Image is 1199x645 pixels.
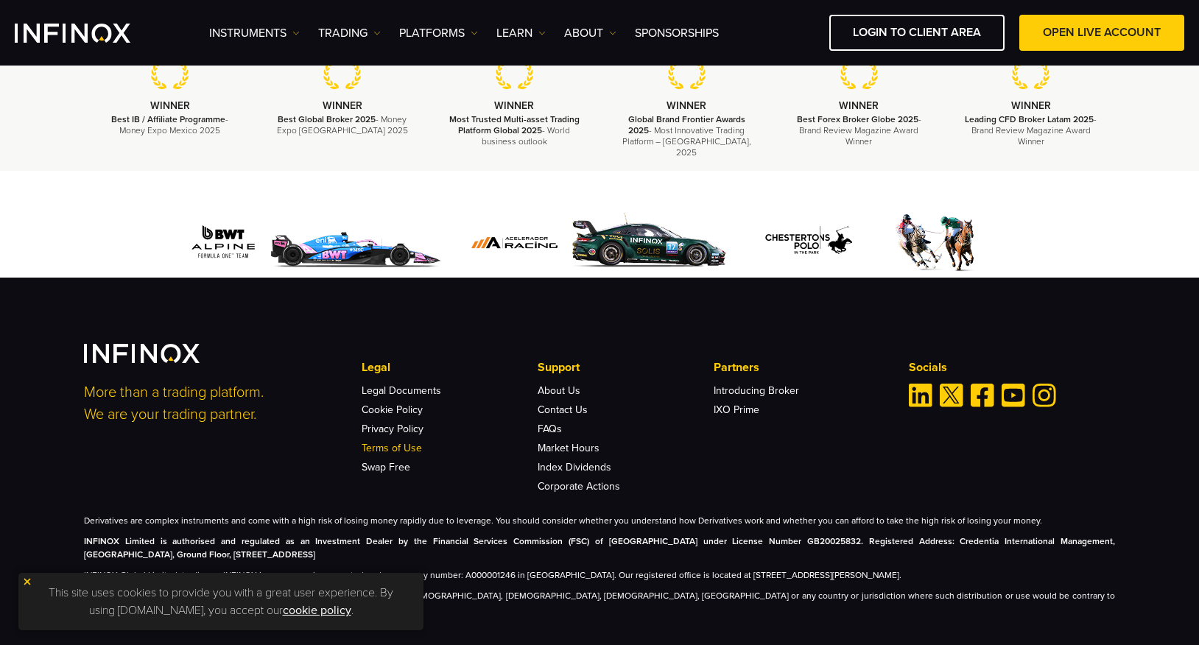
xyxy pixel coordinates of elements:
[791,114,926,148] p: - Brand Review Magazine Award Winner
[22,577,32,587] img: yellow close icon
[829,15,1005,51] a: LOGIN TO CLIENT AREA
[494,99,534,112] strong: WINNER
[449,114,580,135] strong: Most Trusted Multi-asset Trading Platform Global 2025
[971,384,994,407] a: Facebook
[909,359,1115,376] p: Socials
[564,24,616,42] a: ABOUT
[496,24,546,42] a: Learn
[628,114,745,135] strong: Global Brand Frontier Awards 2025
[714,384,799,397] a: Introducing Broker
[538,461,611,473] a: Index Dividends
[1011,99,1051,112] strong: WINNER
[714,403,759,416] a: IXO Prime
[283,603,351,618] a: cookie policy
[447,114,583,148] p: - World business outlook
[797,114,918,124] strong: Best Forex Broker Globe 2025
[1033,384,1056,407] a: Instagram
[909,384,932,407] a: Linkedin
[538,359,713,376] p: Support
[1002,384,1025,407] a: Youtube
[538,442,599,454] a: Market Hours
[399,24,478,42] a: PLATFORMS
[538,403,588,416] a: Contact Us
[84,381,342,426] p: More than a trading platform. We are your trading partner.
[362,384,441,397] a: Legal Documents
[538,423,562,435] a: FAQs
[275,114,410,136] p: - Money Expo [GEOGRAPHIC_DATA] 2025
[1019,15,1184,51] a: OPEN LIVE ACCOUNT
[362,442,422,454] a: Terms of Use
[362,423,423,435] a: Privacy Policy
[84,514,1115,527] p: Derivatives are complex instruments and come with a high risk of losing money rapidly due to leve...
[209,24,300,42] a: Instruments
[278,114,376,124] strong: Best Global Broker 2025
[635,24,719,42] a: SPONSORSHIPS
[362,461,410,473] a: Swap Free
[150,99,190,112] strong: WINNER
[26,580,416,623] p: This site uses cookies to provide you with a great user experience. By using [DOMAIN_NAME], you a...
[84,568,1115,582] p: INFINOX Global Limited, trading as INFINOX is a company incorporated under company number: A00000...
[15,24,165,43] a: INFINOX Logo
[963,114,1099,148] p: - Brand Review Magazine Award Winner
[839,99,879,112] strong: WINNER
[538,384,580,397] a: About Us
[362,403,423,416] a: Cookie Policy
[965,114,1094,124] strong: Leading CFD Broker Latam 2025
[318,24,381,42] a: TRADING
[102,114,238,136] p: - Money Expo Mexico 2025
[619,114,754,159] p: - Most Innovative Trading Platform – [GEOGRAPHIC_DATA], 2025
[323,99,362,112] strong: WINNER
[538,480,620,493] a: Corporate Actions
[714,359,889,376] p: Partners
[362,359,537,376] p: Legal
[667,99,706,112] strong: WINNER
[84,536,1115,560] strong: INFINOX Limited is authorised and regulated as an Investment Dealer by the Financial Services Com...
[111,114,225,124] strong: Best IB / Affiliate Programme
[940,384,963,407] a: Twitter
[84,589,1115,616] p: The information on this site is not directed at residents of [GEOGRAPHIC_DATA], [DEMOGRAPHIC_DATA...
